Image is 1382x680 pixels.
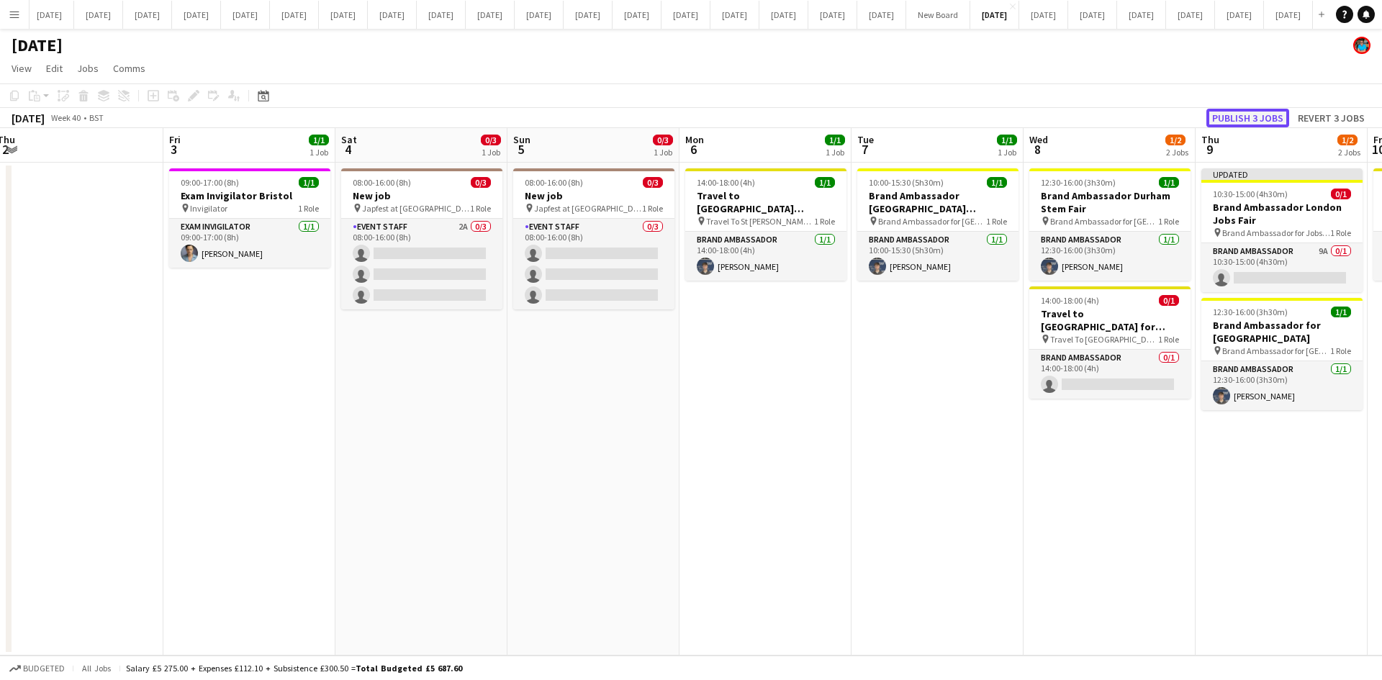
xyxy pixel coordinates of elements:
[513,133,530,146] span: Sun
[1117,1,1166,29] button: [DATE]
[362,203,470,214] span: Japfest at [GEOGRAPHIC_DATA]
[1029,307,1191,333] h3: Travel to [GEOGRAPHIC_DATA] for Recruitment fair
[1019,1,1068,29] button: [DATE]
[169,189,330,202] h3: Exam Invigilator Bristol
[1029,350,1191,399] app-card-role: Brand Ambassador0/114:00-18:00 (4h)
[270,1,319,29] button: [DATE]
[643,177,663,188] span: 0/3
[685,133,704,146] span: Mon
[6,59,37,78] a: View
[40,59,68,78] a: Edit
[1292,109,1370,127] button: Revert 3 jobs
[79,663,114,674] span: All jobs
[309,135,329,145] span: 1/1
[368,1,417,29] button: [DATE]
[1201,361,1363,410] app-card-role: Brand Ambassador1/112:30-16:00 (3h30m)[PERSON_NAME]
[661,1,710,29] button: [DATE]
[987,177,1007,188] span: 1/1
[511,141,530,158] span: 5
[46,62,63,75] span: Edit
[706,216,814,227] span: Travel To St [PERSON_NAME] for jobs fair on 7th Octoberctober
[857,1,906,29] button: [DATE]
[878,216,986,227] span: Brand Ambassador for [GEOGRAPHIC_DATA][PERSON_NAME] Jobs Fair
[513,168,674,309] app-job-card: 08:00-16:00 (8h)0/3New job Japfest at [GEOGRAPHIC_DATA]1 RoleEvent Staff0/308:00-16:00 (8h)
[1050,216,1158,227] span: Brand Ambassador for [GEOGRAPHIC_DATA]
[857,232,1019,281] app-card-role: Brand Ambassador1/110:00-15:30 (5h30m)[PERSON_NAME]
[1206,109,1289,127] button: Publish 3 jobs
[683,141,704,158] span: 6
[1331,189,1351,199] span: 0/1
[1338,147,1360,158] div: 2 Jobs
[826,147,844,158] div: 1 Job
[613,1,661,29] button: [DATE]
[857,133,874,146] span: Tue
[341,219,502,309] app-card-role: Event Staff2A0/308:00-16:00 (8h)
[1166,1,1215,29] button: [DATE]
[1158,334,1179,345] span: 1 Role
[123,1,172,29] button: [DATE]
[906,1,970,29] button: New Board
[7,661,67,676] button: Budgeted
[998,147,1016,158] div: 1 Job
[1029,189,1191,215] h3: Brand Ambassador Durham Stem Fair
[1029,168,1191,281] div: 12:30-16:00 (3h30m)1/1Brand Ambassador Durham Stem Fair Brand Ambassador for [GEOGRAPHIC_DATA]1 R...
[815,177,835,188] span: 1/1
[685,168,846,281] app-job-card: 14:00-18:00 (4h)1/1Travel to [GEOGRAPHIC_DATA][PERSON_NAME] for [GEOGRAPHIC_DATA][PERSON_NAME] Jo...
[970,1,1019,29] button: [DATE]
[1029,286,1191,399] app-job-card: 14:00-18:00 (4h)0/1Travel to [GEOGRAPHIC_DATA] for Recruitment fair Travel To [GEOGRAPHIC_DATA] F...
[1264,1,1313,29] button: [DATE]
[481,135,501,145] span: 0/3
[353,177,411,188] span: 08:00-16:00 (8h)
[855,141,874,158] span: 7
[1330,345,1351,356] span: 1 Role
[356,663,462,674] span: Total Budgeted £5 687.60
[113,62,145,75] span: Comms
[869,177,944,188] span: 10:00-15:30 (5h30m)
[1201,298,1363,410] div: 12:30-16:00 (3h30m)1/1Brand Ambassador for [GEOGRAPHIC_DATA] Brand Ambassador for [GEOGRAPHIC_DAT...
[1041,295,1099,306] span: 14:00-18:00 (4h)
[169,219,330,268] app-card-role: Exam Invigilator1/109:00-17:00 (8h)[PERSON_NAME]
[654,147,672,158] div: 1 Job
[1337,135,1358,145] span: 1/2
[1027,141,1048,158] span: 8
[89,112,104,123] div: BST
[534,203,642,214] span: Japfest at [GEOGRAPHIC_DATA]
[1158,216,1179,227] span: 1 Role
[23,663,65,674] span: Budgeted
[997,135,1017,145] span: 1/1
[685,232,846,281] app-card-role: Brand Ambassador1/114:00-18:00 (4h)[PERSON_NAME]
[525,177,583,188] span: 08:00-16:00 (8h)
[1215,1,1264,29] button: [DATE]
[310,147,328,158] div: 1 Job
[1201,168,1363,292] div: Updated10:30-15:00 (4h30m)0/1Brand Ambassador London Jobs Fair Brand Ambassador for Jobs Fair1 Ro...
[48,112,83,123] span: Week 40
[1201,243,1363,292] app-card-role: Brand Ambassador9A0/110:30-15:00 (4h30m)
[642,203,663,214] span: 1 Role
[221,1,270,29] button: [DATE]
[470,203,491,214] span: 1 Role
[857,168,1019,281] div: 10:00-15:30 (5h30m)1/1Brand Ambassador [GEOGRAPHIC_DATA][PERSON_NAME] Jobs Fair Brand Ambassador ...
[341,168,502,309] app-job-card: 08:00-16:00 (8h)0/3New job Japfest at [GEOGRAPHIC_DATA]1 RoleEvent Staff2A0/308:00-16:00 (8h)
[1199,141,1219,158] span: 9
[759,1,808,29] button: [DATE]
[190,203,227,214] span: Invigilator
[513,189,674,202] h3: New job
[986,216,1007,227] span: 1 Role
[299,177,319,188] span: 1/1
[857,189,1019,215] h3: Brand Ambassador [GEOGRAPHIC_DATA][PERSON_NAME] Jobs Fair
[482,147,500,158] div: 1 Job
[1222,227,1330,238] span: Brand Ambassador for Jobs Fair
[341,189,502,202] h3: New job
[1201,201,1363,227] h3: Brand Ambassador London Jobs Fair
[1029,133,1048,146] span: Wed
[298,203,319,214] span: 1 Role
[710,1,759,29] button: [DATE]
[169,168,330,268] app-job-card: 09:00-17:00 (8h)1/1Exam Invigilator Bristol Invigilator1 RoleExam Invigilator1/109:00-17:00 (8h)[...
[825,135,845,145] span: 1/1
[1213,189,1288,199] span: 10:30-15:00 (4h30m)
[12,62,32,75] span: View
